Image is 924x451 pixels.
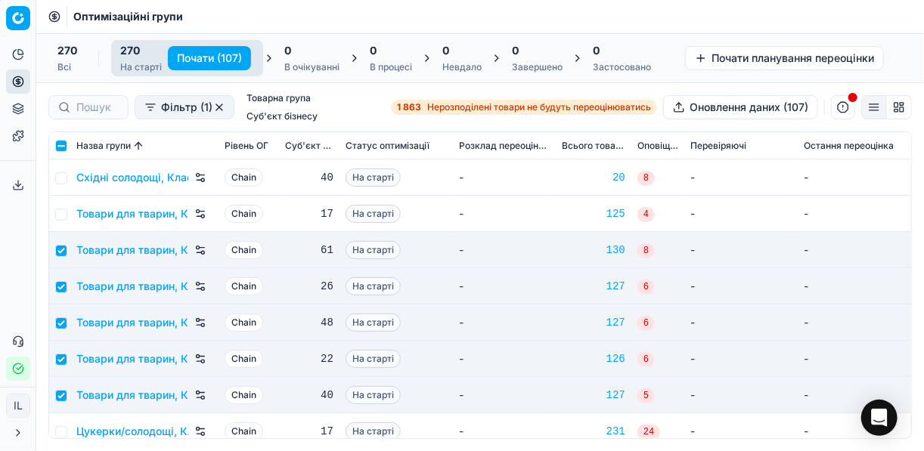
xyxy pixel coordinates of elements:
[346,168,401,187] span: На старті
[684,377,798,413] td: -
[861,400,898,436] div: Open Intercom Messenger
[637,207,655,222] span: 4
[427,101,651,113] span: Нерозподілені товари не будуть переоцінюватись
[346,350,401,368] span: На старті
[684,304,798,341] td: -
[284,43,291,58] span: 0
[131,138,146,153] button: Sorted by Назва групи ascending
[453,413,556,449] td: -
[370,43,377,58] span: 0
[120,61,162,73] div: На старті
[684,196,798,232] td: -
[346,205,401,223] span: На старті
[76,100,119,115] input: Пошук
[562,279,625,294] a: 127
[562,170,625,185] a: 20
[453,304,556,341] td: -
[685,46,884,70] button: Почати планування переоцінки
[637,280,655,295] span: 6
[453,341,556,377] td: -
[76,388,188,403] a: Товари для тварин, Кластер 6
[285,388,333,403] div: 40
[442,61,482,73] div: Невдало
[637,140,678,152] span: Оповіщення
[562,315,625,330] a: 127
[76,351,188,366] a: Товари для тварин, Кластер 5
[453,268,556,304] td: -
[285,279,333,294] div: 26
[391,100,657,115] a: 1 863Нерозподілені товари не будуть переоцінюватись
[798,377,911,413] td: -
[285,206,333,221] div: 17
[684,268,798,304] td: -
[76,140,131,152] span: Назва групи
[76,206,188,221] a: Товари для тварин, Кластер 1
[593,43,600,58] span: 0
[453,159,556,196] td: -
[346,241,401,259] span: На старті
[637,425,660,440] span: 24
[637,316,655,331] span: 6
[684,341,798,377] td: -
[346,314,401,332] span: На старті
[684,232,798,268] td: -
[637,388,655,403] span: 5
[73,9,183,24] nav: breadcrumb
[346,277,401,295] span: На старті
[684,413,798,449] td: -
[562,351,625,366] a: 126
[562,424,625,439] a: 231
[798,159,911,196] td: -
[76,315,188,330] a: Товари для тварин, Кластер 4
[690,140,746,152] span: Перевіряючі
[804,140,894,152] span: Остання переоцінка
[240,89,317,107] button: Товарна група
[285,170,333,185] div: 40
[168,46,251,70] button: Почати (107)
[637,171,655,186] span: 8
[120,43,140,58] span: 270
[76,170,188,185] a: Східні солодощі, Кластер 6
[346,386,401,404] span: На старті
[346,422,401,440] span: На старті
[453,377,556,413] td: -
[225,140,268,152] span: Рівень OГ
[512,61,563,73] div: Завершено
[240,107,324,125] button: Суб'єкт бізнесу
[798,413,911,449] td: -
[225,350,263,368] span: Chain
[562,388,625,403] div: 127
[637,243,655,258] span: 8
[225,168,263,187] span: Chain
[512,43,519,58] span: 0
[73,9,183,24] span: Оптимізаційні групи
[798,304,911,341] td: -
[397,101,421,113] strong: 1 863
[684,159,798,196] td: -
[798,341,911,377] td: -
[370,61,412,73] div: В процесі
[7,394,29,417] span: IL
[637,352,655,367] span: 6
[285,242,333,258] div: 61
[225,277,263,295] span: Chain
[442,43,449,58] span: 0
[346,140,429,152] span: Статус оптимізації
[453,232,556,268] td: -
[562,206,625,221] a: 125
[459,140,550,152] span: Розклад переоцінювання
[225,241,263,259] span: Chain
[593,61,651,73] div: Застосовано
[453,196,556,232] td: -
[6,394,30,418] button: IL
[57,43,77,58] span: 270
[285,351,333,366] div: 22
[225,386,263,404] span: Chain
[76,424,188,439] a: Цукерки/солодощі, Кластер 1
